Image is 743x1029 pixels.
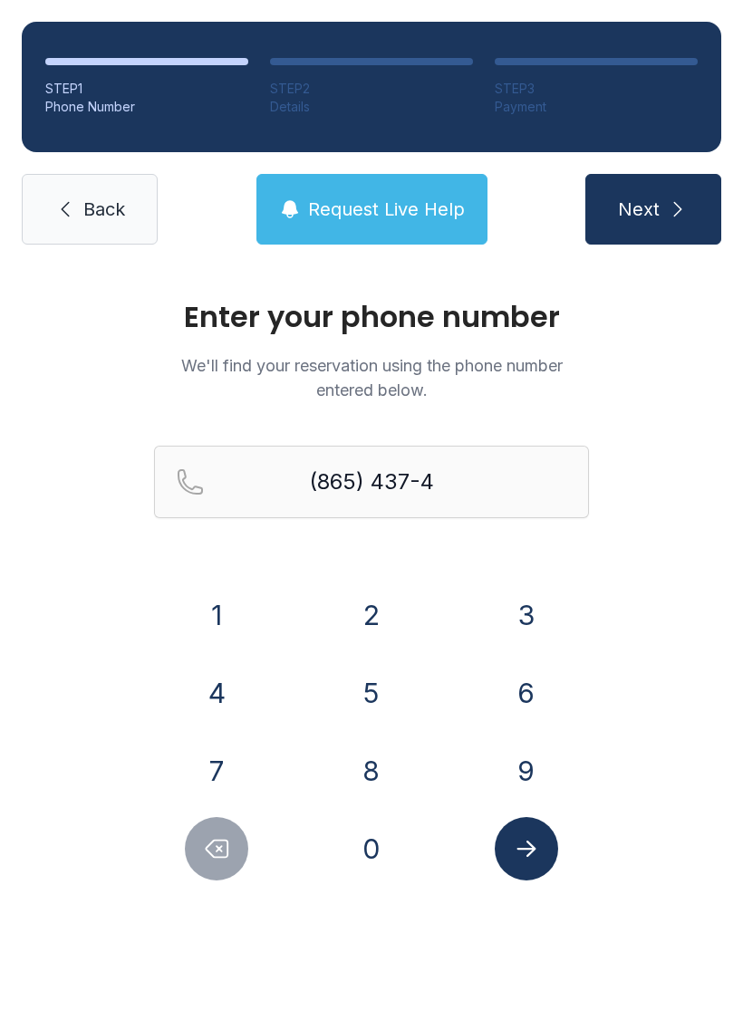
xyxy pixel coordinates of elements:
button: 1 [185,583,248,647]
h1: Enter your phone number [154,303,589,332]
button: 0 [340,817,403,880]
span: Back [83,197,125,222]
button: 6 [495,661,558,725]
button: 9 [495,739,558,803]
p: We'll find your reservation using the phone number entered below. [154,353,589,402]
button: 5 [340,661,403,725]
button: Submit lookup form [495,817,558,880]
button: 4 [185,661,248,725]
button: 7 [185,739,248,803]
div: STEP 2 [270,80,473,98]
div: Phone Number [45,98,248,116]
button: 8 [340,739,403,803]
div: Payment [495,98,698,116]
input: Reservation phone number [154,446,589,518]
span: Next [618,197,660,222]
div: STEP 1 [45,80,248,98]
span: Request Live Help [308,197,465,222]
div: STEP 3 [495,80,698,98]
button: 2 [340,583,403,647]
button: Delete number [185,817,248,880]
button: 3 [495,583,558,647]
div: Details [270,98,473,116]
